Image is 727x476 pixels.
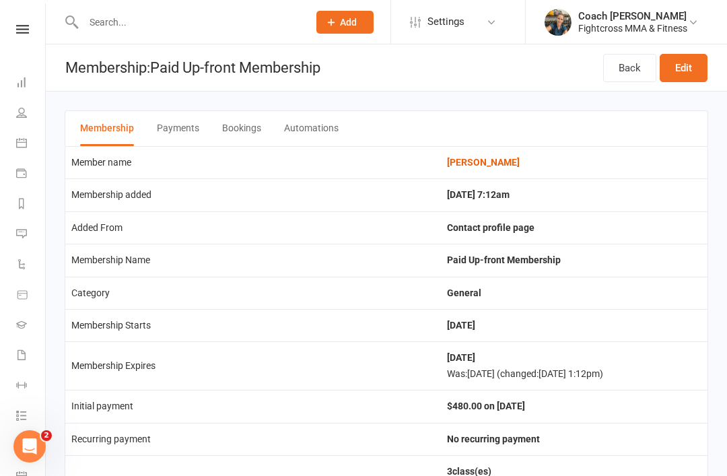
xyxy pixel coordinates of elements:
[441,390,707,422] td: $480.00 on [DATE]
[16,69,46,99] a: Dashboard
[65,390,441,422] td: Initial payment
[16,160,46,190] a: Payments
[447,369,701,379] div: Was: [DATE]
[441,309,707,341] td: [DATE]
[16,281,46,311] a: Product Sales
[13,430,46,463] iframe: Intercom live chat
[65,341,441,390] td: Membership Expires
[427,7,464,37] span: Settings
[340,17,357,28] span: Add
[80,111,134,146] button: Membership
[79,13,299,32] input: Search...
[441,423,707,455] td: No recurring payment
[447,157,520,168] a: [PERSON_NAME]
[157,111,199,146] button: Payments
[16,129,46,160] a: Calendar
[46,44,320,91] h1: Membership: Paid Up-front Membership
[65,178,441,211] td: Membership added
[578,22,687,34] div: Fightcross MMA & Fitness
[65,423,441,455] td: Recurring payment
[41,430,52,441] span: 2
[660,54,707,82] a: Edit
[16,190,46,220] a: Reports
[441,277,707,309] td: General
[441,178,707,211] td: [DATE] 7:12am
[65,146,441,178] td: Member name
[447,353,701,363] div: [DATE]
[16,99,46,129] a: People
[441,211,707,244] td: Contact profile page
[316,11,374,34] button: Add
[441,244,707,276] td: Paid Up-front Membership
[65,244,441,276] td: Membership Name
[222,111,261,146] button: Bookings
[603,54,656,82] a: Back
[65,211,441,244] td: Added From
[578,10,687,22] div: Coach [PERSON_NAME]
[545,9,572,36] img: thumb_image1623694743.png
[497,368,603,379] span: (changed: [DATE] 1:12pm )
[65,309,441,341] td: Membership Starts
[284,111,339,146] button: Automations
[65,277,441,309] td: Category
